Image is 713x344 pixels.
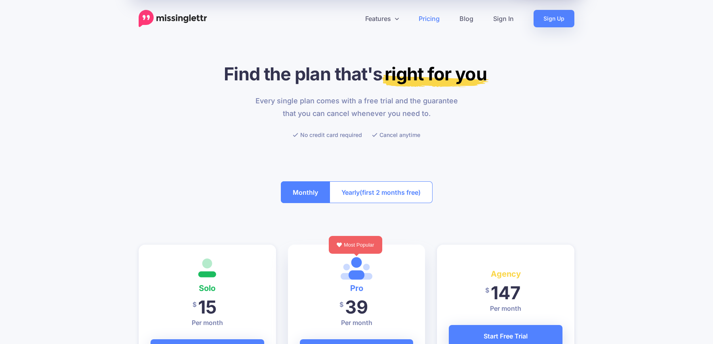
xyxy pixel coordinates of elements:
[449,304,562,313] p: Per month
[483,10,524,27] a: Sign In
[139,10,207,27] a: Home
[382,63,489,87] mark: right for you
[360,186,421,199] span: (first 2 months free)
[281,181,330,203] button: Monthly
[293,130,362,140] li: No credit card required
[485,281,489,299] span: $
[251,95,463,120] p: Every single plan comes with a free trial and the guarantee that you can cancel whenever you need...
[198,296,217,318] span: 15
[193,296,196,314] span: $
[450,10,483,27] a: Blog
[139,63,574,85] h1: Find the plan that's
[534,10,574,27] a: Sign Up
[345,296,368,318] span: 39
[491,282,520,304] span: 147
[300,318,414,327] p: Per month
[449,268,562,280] h4: Agency
[329,236,382,254] div: Most Popular
[151,318,264,327] p: Per month
[372,130,420,140] li: Cancel anytime
[330,181,433,203] button: Yearly(first 2 months free)
[339,296,343,314] span: $
[300,282,414,295] h4: Pro
[409,10,450,27] a: Pricing
[355,10,409,27] a: Features
[151,282,264,295] h4: Solo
